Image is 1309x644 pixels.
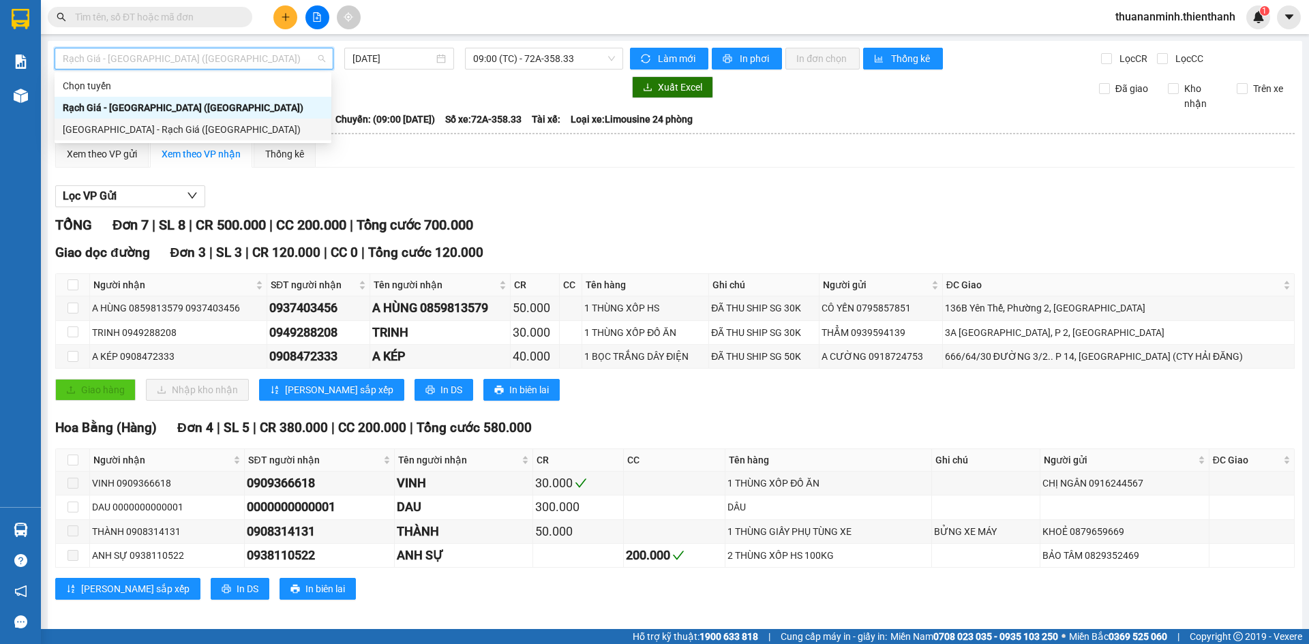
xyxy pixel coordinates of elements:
strong: 0369 525 060 [1109,631,1167,642]
span: | [324,245,327,260]
div: 3A [GEOGRAPHIC_DATA], P 2, [GEOGRAPHIC_DATA] [945,325,1292,340]
th: Tên hàng [582,274,709,296]
div: 1 THÙNG GIẤY PHỤ TÙNG XE [727,524,929,539]
button: file-add [305,5,329,29]
img: logo-vxr [12,9,29,29]
span: Tổng cước 120.000 [368,245,483,260]
span: Cung cấp máy in - giấy in: [781,629,887,644]
span: Thống kê [891,51,932,66]
span: Rạch Giá - Sài Gòn (Hàng Hoá) [63,48,325,69]
button: plus [273,5,297,29]
span: Giao dọc đường [55,245,150,260]
div: 300.000 [535,497,621,517]
button: downloadXuất Excel [632,76,713,98]
button: uploadGiao hàng [55,379,136,401]
img: warehouse-icon [14,523,28,537]
div: 1 THÙNG XỐP ĐỒ ĂN [727,476,929,491]
div: A KÉP 0908472333 [92,349,265,364]
span: question-circle [14,554,27,567]
span: | [331,420,335,435]
div: 666/64/30 ĐƯỜNG 3/2.. P 14, [GEOGRAPHIC_DATA] (CTY HẢI ĐĂNG) [945,349,1292,364]
td: A HÙNG 0859813579 [370,296,511,320]
img: warehouse-icon [14,89,28,103]
span: Người nhận [93,277,253,292]
span: Người gửi [1044,453,1195,467]
div: 136B Yên Thế, Phường 2, [GEOGRAPHIC_DATA] [945,301,1292,316]
td: 0000000000001 [245,495,394,519]
span: Lọc CC [1170,51,1205,66]
span: [PERSON_NAME] sắp xếp [285,382,393,397]
span: printer [494,385,504,396]
div: BẢO TÂM 0829352469 [1042,548,1207,563]
div: Rạch Giá - Sài Gòn (Hàng Hoá) [55,97,331,119]
td: THÀNH [395,520,533,544]
div: 30.000 [535,474,621,493]
div: ĐÃ THU SHIP SG 30K [711,325,817,340]
span: thuananminh.thienthanh [1104,8,1246,25]
div: Chọn tuyến [63,78,323,93]
span: notification [14,585,27,598]
div: A HÙNG 0859813579 [372,298,508,318]
div: 1 BỌC TRẮNG DÂY ĐIỆN [584,349,706,364]
img: solution-icon [14,55,28,69]
div: Chọn tuyến [55,75,331,97]
span: SL 5 [224,420,250,435]
td: 0937403456 [267,296,370,320]
div: DÂU [727,500,929,515]
div: ĐÃ THU SHIP SG 50K [711,349,817,364]
span: In DS [237,581,258,596]
div: 50.000 [513,298,557,318]
span: In phơi [740,51,771,66]
span: download [643,82,652,93]
input: 14/10/2025 [352,51,434,66]
button: printerIn DS [415,379,473,401]
button: aim [337,5,361,29]
span: TỔNG [55,217,92,233]
div: Sài Gòn - Rạch Giá (Hàng Hoá) [55,119,331,140]
div: ANH SỰ [397,546,530,565]
div: Thống kê [265,147,304,162]
span: copyright [1233,632,1243,641]
td: 0909366618 [245,472,394,495]
span: | [269,217,273,233]
span: CC 0 [331,245,358,260]
span: SL 8 [159,217,185,233]
div: TRINH 0949288208 [92,325,265,340]
div: KHOẺ 0879659669 [1042,524,1207,539]
button: printerIn biên lai [280,578,356,600]
div: VINH 0909366618 [92,476,242,491]
span: 09:00 (TC) - 72A-358.33 [473,48,615,69]
td: 0938110522 [245,544,394,568]
div: 0949288208 [269,323,367,342]
span: Tên người nhận [398,453,519,467]
div: 200.000 [626,546,723,565]
div: Rạch Giá - [GEOGRAPHIC_DATA] ([GEOGRAPHIC_DATA]) [63,100,323,115]
button: Lọc VP Gửi [55,185,205,207]
div: Xem theo VP gửi [67,147,137,162]
th: CR [511,274,560,296]
span: CR 500.000 [196,217,266,233]
div: THÀNH [397,522,530,541]
span: | [361,245,365,260]
div: CHỊ NGÂN 0916244567 [1042,476,1207,491]
span: Trên xe [1248,81,1289,96]
div: 0908314131 [247,522,391,541]
td: ANH SỰ [395,544,533,568]
td: TRINH [370,321,511,345]
button: In đơn chọn [785,48,860,70]
span: Xuất Excel [658,80,702,95]
th: CR [533,449,624,472]
div: CÔ YẾN 0795857851 [822,301,940,316]
div: 1 THÙNG XỐP ĐỒ ĂN [584,325,706,340]
span: printer [222,584,231,595]
span: CC 200.000 [338,420,406,435]
span: check [575,477,587,489]
span: | [768,629,770,644]
span: In biên lai [509,382,549,397]
span: CR 380.000 [260,420,328,435]
span: sync [641,54,652,65]
span: [PERSON_NAME] sắp xếp [81,581,190,596]
span: Chuyến: (09:00 [DATE]) [335,112,435,127]
button: caret-down [1277,5,1301,29]
span: caret-down [1283,11,1295,23]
